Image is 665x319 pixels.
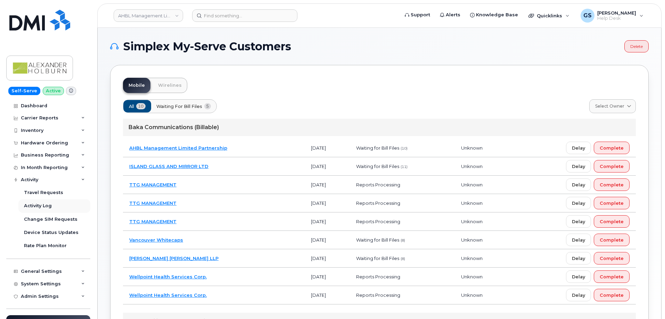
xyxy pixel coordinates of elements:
span: Delay [572,292,585,299]
span: (11) [401,165,408,169]
span: Reports Processing [356,182,400,187]
button: Complete [594,160,630,173]
button: Delay [566,289,591,301]
span: (8) [401,257,405,261]
span: Unknown [461,182,483,187]
a: Wellpoint Health Services Corp. [129,274,207,279]
a: TTG MANAGEMENT [129,219,176,224]
button: Complete [594,178,630,191]
span: Delay [572,200,585,207]
span: Delay [572,274,585,280]
a: TTG MANAGEMENT [129,200,176,206]
button: Complete [594,215,630,228]
span: Unknown [461,145,483,151]
span: Complete [600,292,624,299]
td: [DATE] [305,249,350,268]
a: Mobile [123,78,150,93]
button: Complete [594,252,630,265]
td: [DATE] [305,157,350,176]
span: Complete [600,255,624,262]
span: Delay [572,182,585,188]
button: Complete [594,142,630,154]
a: Wirelines [153,78,187,93]
span: Delay [572,218,585,225]
span: Complete [600,218,624,225]
span: Select Owner [595,103,624,109]
span: Unknown [461,255,483,261]
a: Vancouver Whitecaps [129,237,183,243]
a: ISLAND GLASS AND MIRROR LTD [129,163,208,169]
button: Delay [566,142,591,154]
span: Delay [572,255,585,262]
td: [DATE] [305,286,350,304]
span: 5 [204,103,211,109]
span: Complete [600,237,624,243]
a: Select Owner [589,99,636,113]
button: Complete [594,289,630,301]
span: Waiting for Bill Files [356,237,399,243]
button: Delay [566,215,591,228]
button: Delay [566,270,591,283]
button: Delay [566,197,591,209]
a: AHBL Management Limited Partnership [129,145,227,151]
span: Delay [572,145,585,151]
span: Reports Processing [356,219,400,224]
button: Complete [594,197,630,209]
span: Complete [600,163,624,170]
span: Complete [600,182,624,188]
td: [DATE] [305,194,350,212]
button: Delay [566,160,591,173]
td: [DATE] [305,231,350,249]
span: Waiting for Bill Files [156,103,202,110]
span: Reports Processing [356,274,400,279]
button: Delay [566,234,591,246]
a: Delete [624,40,649,52]
span: Unknown [461,237,483,243]
span: Delay [572,163,585,170]
span: Waiting for Bill Files [356,145,399,151]
span: Complete [600,200,624,207]
a: TTG MANAGEMENT [129,182,176,187]
span: (8) [401,238,405,243]
span: Complete [600,274,624,280]
button: Delay [566,178,591,191]
td: [DATE] [305,212,350,231]
td: [DATE] [305,268,350,286]
button: Complete [594,270,630,283]
span: Unknown [461,219,483,224]
span: Reports Processing [356,200,400,206]
span: Simplex My-Serve Customers [123,41,291,52]
span: Unknown [461,200,483,206]
span: Delay [572,237,585,243]
span: Unknown [461,274,483,279]
span: Waiting for Bill Files [356,255,399,261]
a: [PERSON_NAME] [PERSON_NAME] LLP [129,255,219,261]
span: (10) [401,146,408,151]
span: Complete [600,145,624,151]
span: Waiting for Bill Files [356,163,399,169]
span: Unknown [461,292,483,298]
a: Wellpoint Health Services Corp. [129,292,207,298]
button: Complete [594,234,630,246]
td: [DATE] [305,139,350,157]
td: [DATE] [305,176,350,194]
span: Unknown [461,163,483,169]
button: Delay [566,252,591,265]
div: Baka Communications (Billable) [123,119,636,136]
span: Reports Processing [356,292,400,298]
